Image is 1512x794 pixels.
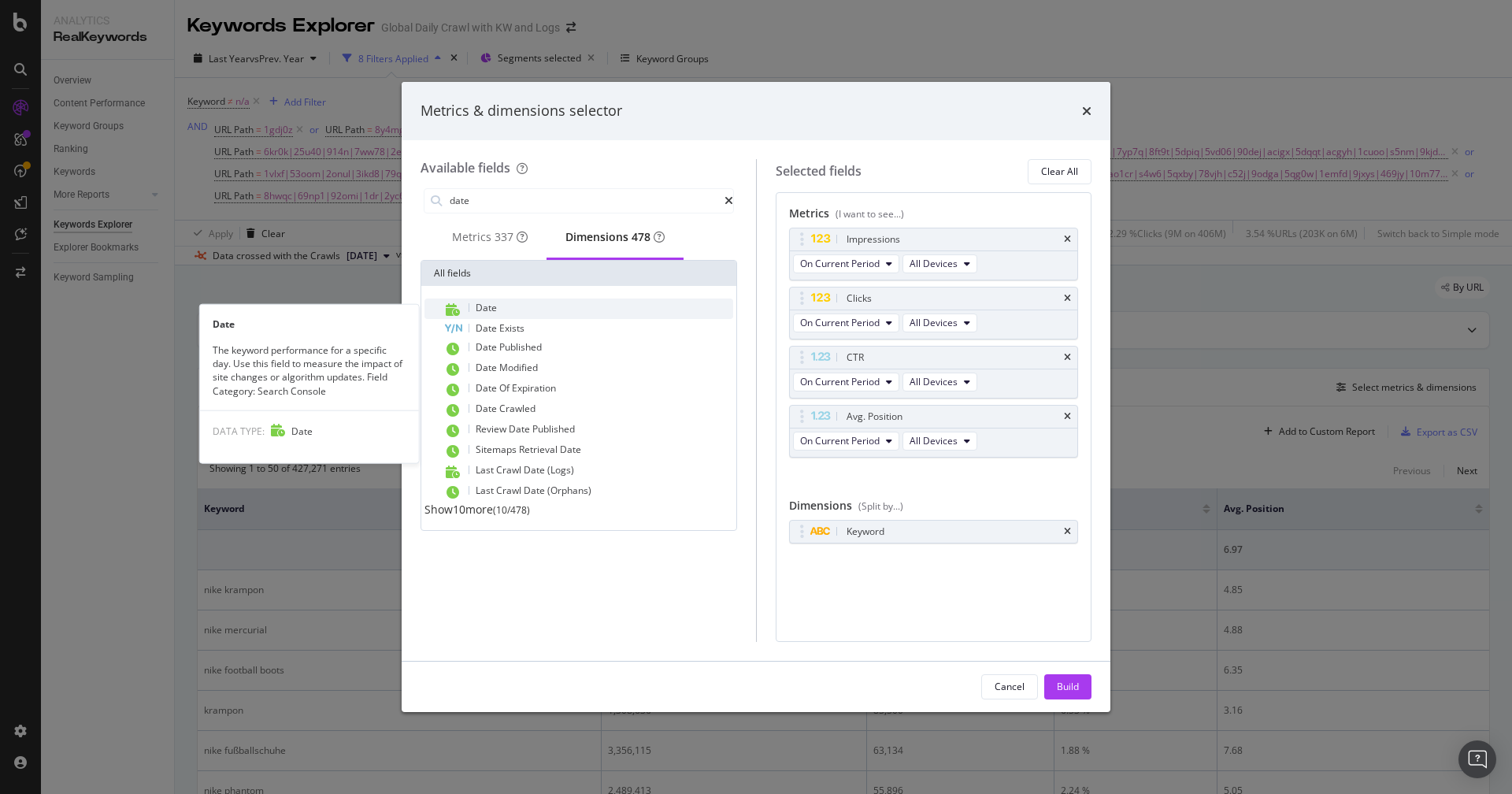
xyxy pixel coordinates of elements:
[902,314,977,332] button: All Devices
[847,291,872,306] div: Clicks
[476,340,499,354] span: Date
[476,301,497,314] span: Date
[789,206,1079,228] div: Metrics
[532,422,575,436] span: Published
[800,375,880,388] span: On Current Period
[476,381,499,395] span: Date
[200,343,419,398] div: The keyword performance for a specific day. Use this field to measure the impact of site changes ...
[789,498,1079,520] div: Dimensions
[981,674,1038,699] button: Cancel
[476,484,496,497] span: Last
[476,463,496,477] span: Last
[910,316,958,329] span: All Devices
[524,484,547,497] span: Date
[902,254,977,273] button: All Devices
[793,314,899,332] button: On Current Period
[476,361,499,374] span: Date
[499,321,524,335] span: Exists
[495,229,513,244] span: 337
[1064,527,1071,536] div: times
[836,207,904,221] div: (I want to see...)
[910,375,958,388] span: All Devices
[509,422,532,436] span: Date
[424,502,493,517] span: Show 10 more
[560,443,581,456] span: Date
[499,340,542,354] span: Published
[789,228,1079,280] div: ImpressionstimesOn Current PeriodAll Devices
[793,432,899,451] button: On Current Period
[995,680,1025,693] div: Cancel
[800,434,880,447] span: On Current Period
[496,484,524,497] span: Crawl
[402,82,1110,712] div: modal
[1028,159,1091,184] button: Clear All
[910,257,958,270] span: All Devices
[847,350,864,365] div: CTR
[789,520,1079,544] div: Keywordtimes
[789,287,1079,339] div: ClickstimesOn Current PeriodAll Devices
[476,443,519,456] span: Sitemaps
[496,463,524,477] span: Crawl
[476,422,509,436] span: Review
[493,503,530,517] span: ( 10 / 478 )
[902,432,977,451] button: All Devices
[800,316,880,329] span: On Current Period
[421,159,510,176] div: Available fields
[1044,674,1091,699] button: Build
[524,463,547,477] span: Date
[565,229,665,245] div: Dimensions
[1064,235,1071,244] div: times
[512,381,556,395] span: Expiration
[776,162,862,180] div: Selected fields
[519,443,560,456] span: Retrieval
[476,321,499,335] span: Date
[452,229,528,245] div: Metrics
[448,189,724,213] input: Search by field name
[495,229,513,245] div: brand label
[476,402,499,415] span: Date
[547,463,574,477] span: (Logs)
[847,232,900,247] div: Impressions
[902,373,977,391] button: All Devices
[421,261,736,286] div: All fields
[858,499,903,513] div: (Split by...)
[1458,740,1496,778] div: Open Intercom Messenger
[499,381,512,395] span: Of
[499,361,538,374] span: Modified
[789,346,1079,399] div: CTRtimesOn Current PeriodAll Devices
[793,254,899,273] button: On Current Period
[847,409,902,425] div: Avg. Position
[793,373,899,391] button: On Current Period
[632,229,650,244] span: 478
[910,434,958,447] span: All Devices
[1041,165,1078,178] div: Clear All
[847,524,884,540] div: Keyword
[1064,353,1071,362] div: times
[789,405,1079,458] div: Avg. PositiontimesOn Current PeriodAll Devices
[1064,412,1071,421] div: times
[632,229,650,245] div: brand label
[1057,680,1079,693] div: Build
[800,257,880,270] span: On Current Period
[1082,101,1091,121] div: times
[200,317,419,331] div: Date
[1064,294,1071,303] div: times
[499,402,535,415] span: Crawled
[547,484,591,497] span: (Orphans)
[421,101,622,121] div: Metrics & dimensions selector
